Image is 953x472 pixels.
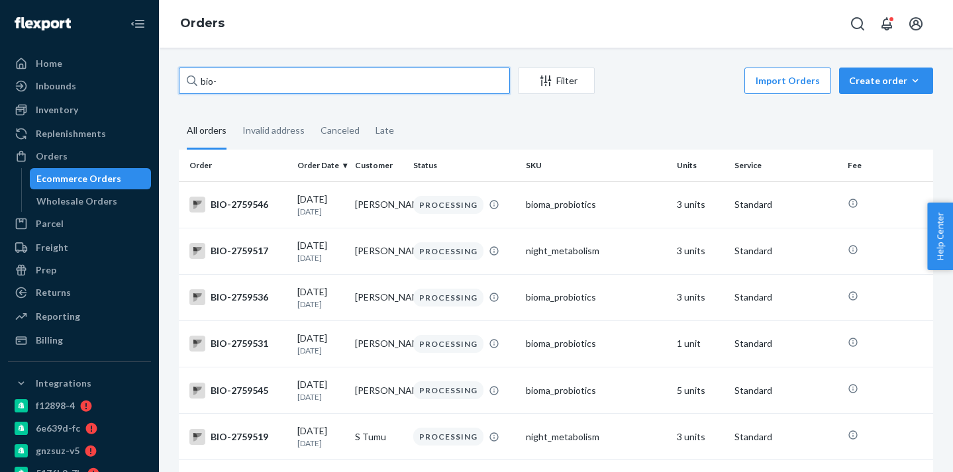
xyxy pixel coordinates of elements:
td: [PERSON_NAME] [350,274,407,320]
div: bioma_probiotics [526,198,666,211]
a: Returns [8,282,151,303]
div: BIO-2759546 [189,197,287,212]
td: S Tumu [350,414,407,460]
td: [PERSON_NAME] [350,228,407,274]
div: Wholesale Orders [36,195,117,208]
div: [DATE] [297,285,344,310]
td: 1 unit [672,320,729,367]
div: bioma_probiotics [526,337,666,350]
a: Reporting [8,306,151,327]
td: [PERSON_NAME] [350,320,407,367]
button: Close Navigation [125,11,151,37]
div: Replenishments [36,127,106,140]
th: Fee [842,150,933,181]
td: [PERSON_NAME] [350,367,407,414]
div: Create order [849,74,923,87]
button: Open Search Box [844,11,871,37]
img: Flexport logo [15,17,71,30]
div: PROCESSING [413,428,483,446]
a: Billing [8,330,151,351]
div: Prep [36,263,56,277]
div: Reporting [36,310,80,323]
th: Order [179,150,292,181]
a: Home [8,53,151,74]
div: Customer [355,160,402,171]
td: [PERSON_NAME] [350,181,407,228]
a: Parcel [8,213,151,234]
a: Wholesale Orders [30,191,152,212]
p: [DATE] [297,252,344,263]
p: Standard [734,244,837,258]
div: night_metabolism [526,244,666,258]
div: PROCESSING [413,335,483,353]
th: Order Date [292,150,350,181]
div: BIO-2759531 [189,336,287,352]
a: gnzsuz-v5 [8,440,151,461]
div: BIO-2759545 [189,383,287,399]
a: Freight [8,237,151,258]
td: 5 units [672,367,729,414]
p: Standard [734,337,837,350]
td: 3 units [672,228,729,274]
div: Home [36,57,62,70]
div: BIO-2759519 [189,429,287,445]
p: [DATE] [297,345,344,356]
button: Open account menu [903,11,929,37]
th: Service [729,150,842,181]
td: 3 units [672,181,729,228]
div: Late [376,113,394,148]
div: Integrations [36,377,91,390]
div: 6e639d-fc [36,422,80,435]
a: Replenishments [8,123,151,144]
div: PROCESSING [413,242,483,260]
th: Units [672,150,729,181]
div: [DATE] [297,378,344,402]
div: Canceled [321,113,360,148]
a: f12898-4 [8,395,151,416]
div: PROCESSING [413,381,483,399]
div: BIO-2759517 [189,243,287,259]
div: Inbounds [36,79,76,93]
button: Create order [839,68,933,94]
div: Freight [36,241,68,254]
div: [DATE] [297,424,344,449]
p: Standard [734,291,837,304]
div: night_metabolism [526,430,666,444]
th: Status [408,150,521,181]
p: [DATE] [297,206,344,217]
div: Parcel [36,217,64,230]
p: [DATE] [297,438,344,449]
a: Inbounds [8,75,151,97]
p: [DATE] [297,299,344,310]
button: Integrations [8,373,151,394]
button: Help Center [927,203,953,270]
a: Ecommerce Orders [30,168,152,189]
td: 3 units [672,274,729,320]
div: bioma_probiotics [526,384,666,397]
div: Filter [519,74,594,87]
div: Inventory [36,103,78,117]
div: Orders [36,150,68,163]
p: Standard [734,430,837,444]
a: Prep [8,260,151,281]
div: All orders [187,113,226,150]
a: 6e639d-fc [8,418,151,439]
div: PROCESSING [413,196,483,214]
div: PROCESSING [413,289,483,307]
p: Standard [734,198,837,211]
div: Billing [36,334,63,347]
button: Filter [518,68,595,94]
p: Standard [734,384,837,397]
ol: breadcrumbs [170,5,235,43]
th: SKU [521,150,672,181]
p: [DATE] [297,391,344,402]
div: Ecommerce Orders [36,172,121,185]
div: [DATE] [297,332,344,356]
div: [DATE] [297,193,344,217]
div: Invalid address [242,113,305,148]
button: Open notifications [874,11,900,37]
div: Returns [36,286,71,299]
div: BIO-2759536 [189,289,287,305]
div: f12898-4 [36,399,75,412]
